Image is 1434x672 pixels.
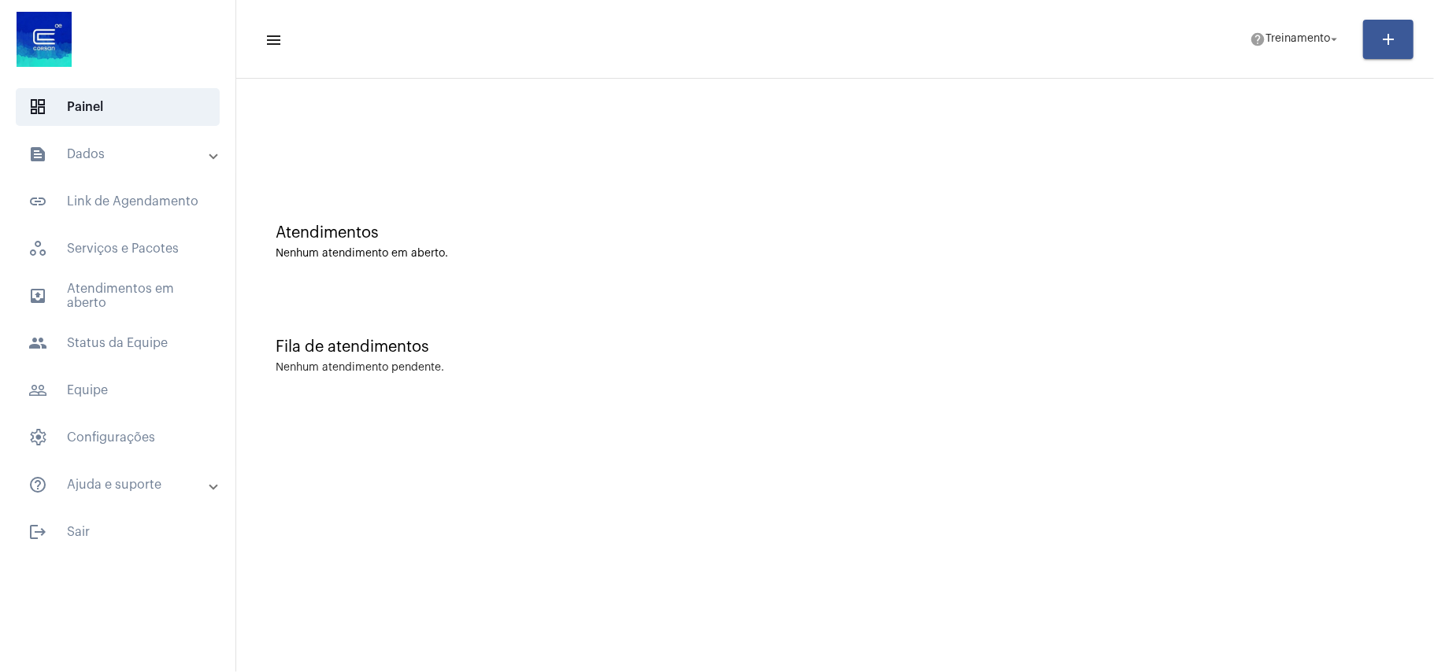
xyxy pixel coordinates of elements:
[1250,31,1265,47] mat-icon: help
[28,145,210,164] mat-panel-title: Dados
[28,428,47,447] span: sidenav icon
[28,239,47,258] span: sidenav icon
[9,466,235,504] mat-expansion-panel-header: sidenav iconAjuda e suporte
[28,98,47,116] span: sidenav icon
[16,371,220,409] span: Equipe
[28,286,47,305] mat-icon: sidenav icon
[276,338,1395,356] div: Fila de atendimentos
[28,475,47,494] mat-icon: sidenav icon
[28,475,210,494] mat-panel-title: Ajuda e suporte
[28,192,47,211] mat-icon: sidenav icon
[28,522,47,541] mat-icon: sidenav icon
[16,88,220,126] span: Painel
[28,334,47,353] mat-icon: sidenav icon
[265,31,280,50] mat-icon: sidenav icon
[13,8,76,71] img: d4669ae0-8c07-2337-4f67-34b0df7f5ae4.jpeg
[9,135,235,173] mat-expansion-panel-header: sidenav iconDados
[16,419,220,456] span: Configurações
[16,513,220,551] span: Sair
[1265,34,1330,45] span: Treinamento
[16,183,220,220] span: Link de Agendamento
[16,277,220,315] span: Atendimentos em aberto
[16,230,220,268] span: Serviços e Pacotes
[1379,30,1398,49] mat-icon: add
[276,224,1395,242] div: Atendimentos
[1240,24,1351,55] button: Treinamento
[28,145,47,164] mat-icon: sidenav icon
[276,362,444,374] div: Nenhum atendimento pendente.
[28,381,47,400] mat-icon: sidenav icon
[16,324,220,362] span: Status da Equipe
[1327,32,1341,46] mat-icon: arrow_drop_down
[276,248,1395,260] div: Nenhum atendimento em aberto.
